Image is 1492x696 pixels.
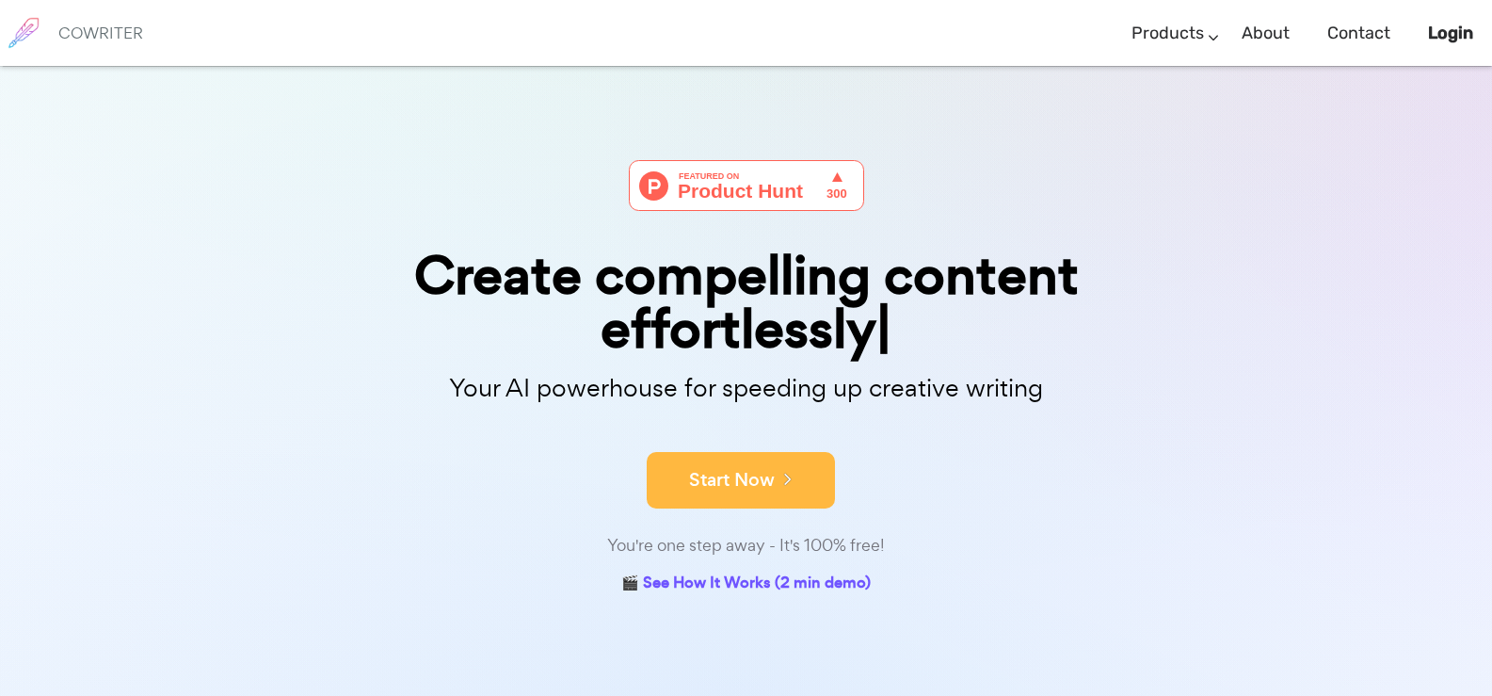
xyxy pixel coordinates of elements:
[276,368,1217,409] p: Your AI powerhouse for speeding up creative writing
[1131,6,1204,61] a: Products
[58,24,143,41] h6: COWRITER
[621,570,871,599] a: 🎬 See How It Works (2 min demo)
[1327,6,1390,61] a: Contact
[276,249,1217,356] div: Create compelling content effortlessly
[276,532,1217,559] div: You're one step away - It's 100% free!
[1428,6,1473,61] a: Login
[1242,6,1290,61] a: About
[629,160,864,211] img: Cowriter - Your AI buddy for speeding up creative writing | Product Hunt
[1428,23,1473,43] b: Login
[647,452,835,509] button: Start Now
